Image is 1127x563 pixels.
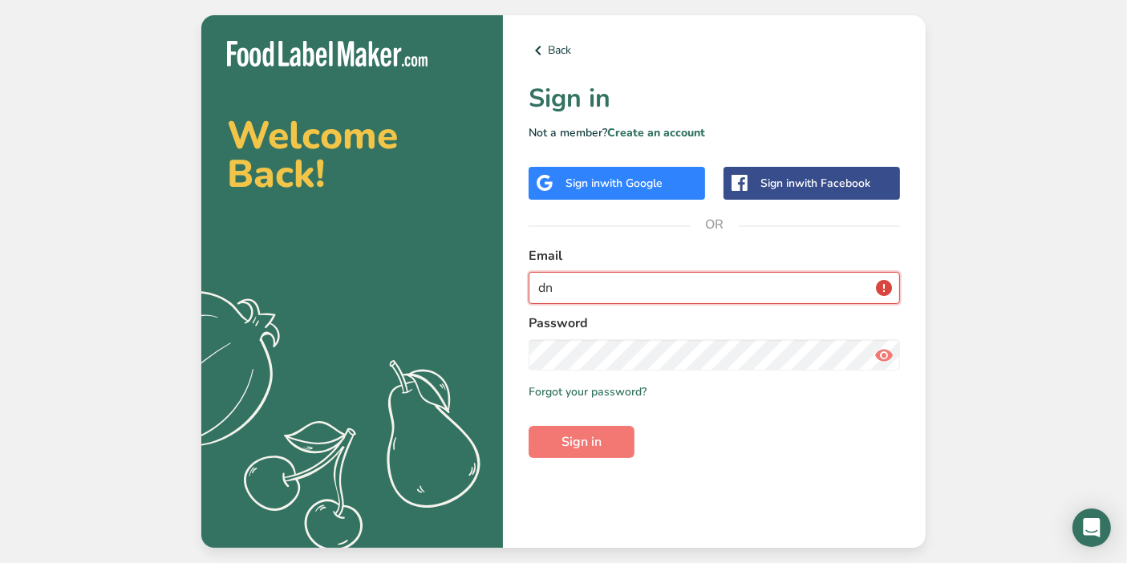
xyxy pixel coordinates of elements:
span: Sign in [561,432,602,452]
p: Not a member? [529,124,900,141]
button: Sign in [529,426,634,458]
label: Email [529,246,900,265]
div: Open Intercom Messenger [1072,508,1111,547]
span: OR [691,200,739,249]
input: Enter Your Email [529,272,900,304]
img: Food Label Maker [227,41,428,67]
h1: Sign in [529,79,900,118]
div: Sign in [760,175,870,192]
a: Forgot your password? [529,383,647,400]
span: with Google [600,176,663,191]
span: with Facebook [795,176,870,191]
label: Password [529,314,900,333]
h2: Welcome Back! [227,116,477,193]
a: Create an account [607,125,705,140]
div: Sign in [566,175,663,192]
a: Back [529,41,900,60]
